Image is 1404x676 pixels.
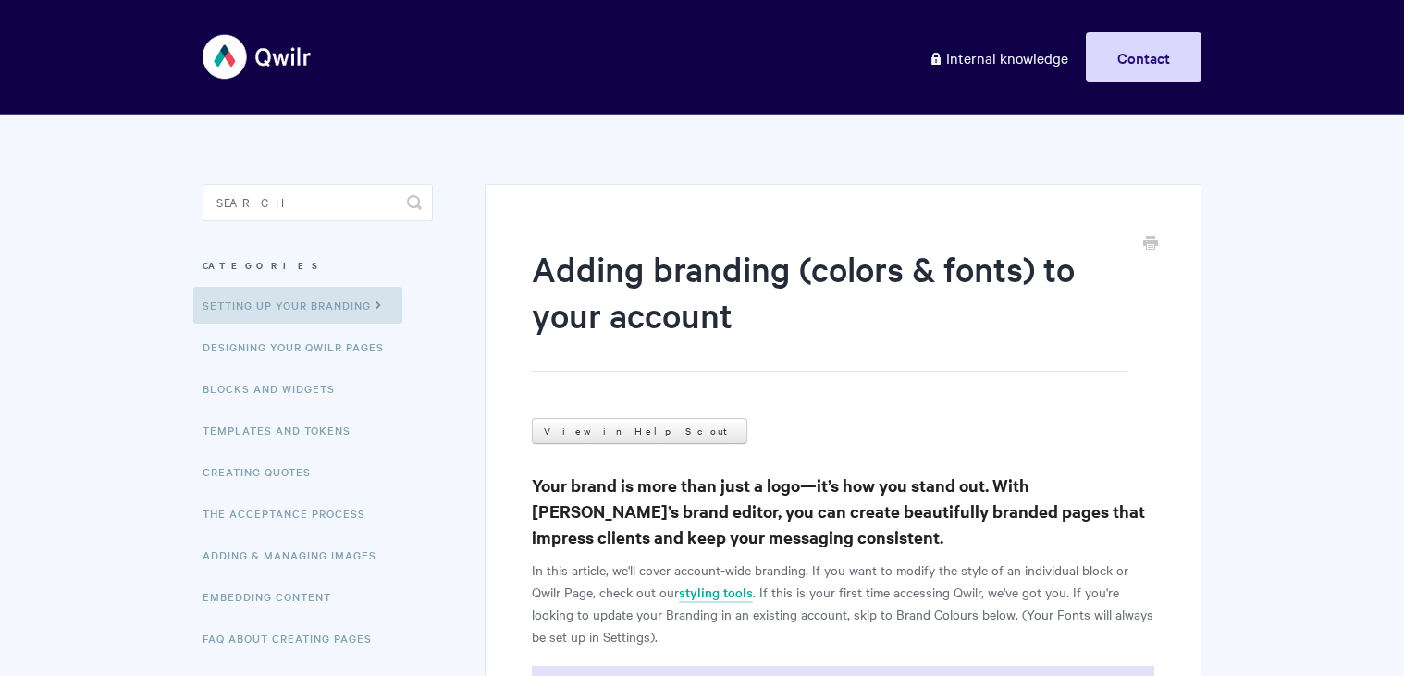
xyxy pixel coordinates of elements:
a: Templates and Tokens [203,412,364,449]
a: Blocks and Widgets [203,370,349,407]
p: In this article, we'll cover account-wide branding. If you want to modify the style of an individ... [532,559,1154,647]
a: FAQ About Creating Pages [203,620,386,657]
a: Setting up your Branding [193,287,402,324]
img: Qwilr Help Center [203,22,313,92]
input: Search [203,184,433,221]
a: Internal knowledge [915,32,1082,82]
a: Adding & Managing Images [203,536,390,573]
a: styling tools [679,583,753,603]
a: Designing Your Qwilr Pages [203,328,398,365]
h3: Categories [203,249,433,282]
a: Print this Article [1143,234,1158,254]
a: The Acceptance Process [203,495,379,532]
a: View in Help Scout [532,418,747,444]
a: Contact [1086,32,1201,82]
a: Embedding Content [203,578,345,615]
h3: Your brand is more than just a logo—it’s how you stand out. With [PERSON_NAME]’s brand editor, yo... [532,473,1154,550]
a: Creating Quotes [203,453,325,490]
h1: Adding branding (colors & fonts) to your account [532,245,1127,372]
